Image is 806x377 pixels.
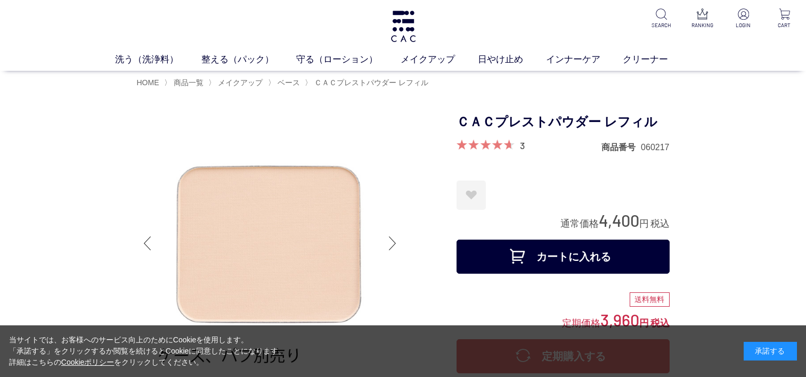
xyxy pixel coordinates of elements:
p: RANKING [689,21,715,29]
li: 〉 [268,78,303,88]
a: SEARCH [648,9,674,29]
button: カートに入れる [457,240,670,274]
span: 定期価格 [562,317,600,329]
dt: 商品番号 [601,142,641,153]
a: インナーケア [546,53,623,67]
span: ベース [278,78,300,87]
span: 税込 [650,318,670,329]
a: メイクアップ [216,78,263,87]
a: お気に入りに登録する [457,181,486,210]
a: 商品一覧 [172,78,203,87]
li: 〉 [305,78,431,88]
p: CART [771,21,797,29]
a: CART [771,9,797,29]
a: クリーナー [623,53,691,67]
a: 日やけ止め [478,53,546,67]
a: LOGIN [730,9,756,29]
li: 〉 [208,78,265,88]
span: 円 [639,318,649,329]
p: LOGIN [730,21,756,29]
span: 商品一覧 [174,78,203,87]
span: 3,960 [600,310,639,330]
div: 承諾する [744,342,797,360]
a: メイクアップ [401,53,478,67]
img: ＣＡＣプレストパウダー レフィル [137,110,403,376]
img: logo [389,11,417,42]
a: ＣＡＣプレストパウダー レフィル [312,78,428,87]
div: Previous slide [137,222,158,265]
dd: 060217 [641,142,669,153]
div: 当サイトでは、お客様へのサービス向上のためにCookieを使用します。 「承諾する」をクリックするか閲覧を続けるとCookieに同意したことになります。 詳細はこちらの をクリックしてください。 [9,334,286,368]
li: 〉 [164,78,206,88]
span: 4,400 [599,210,639,230]
span: 円 [639,218,649,229]
span: 税込 [650,218,670,229]
a: 守る（ローション） [296,53,401,67]
span: メイクアップ [218,78,263,87]
div: Next slide [382,222,403,265]
h1: ＣＡＣプレストパウダー レフィル [457,110,670,134]
p: SEARCH [648,21,674,29]
a: 3 [520,140,525,151]
a: RANKING [689,9,715,29]
a: 洗う（洗浄料） [115,53,201,67]
a: ベース [275,78,300,87]
a: Cookieポリシー [61,358,115,366]
span: 通常価格 [560,218,599,229]
span: ＣＡＣプレストパウダー レフィル [314,78,428,87]
a: HOME [137,78,159,87]
a: 整える（パック） [201,53,297,67]
div: 送料無料 [630,292,670,307]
